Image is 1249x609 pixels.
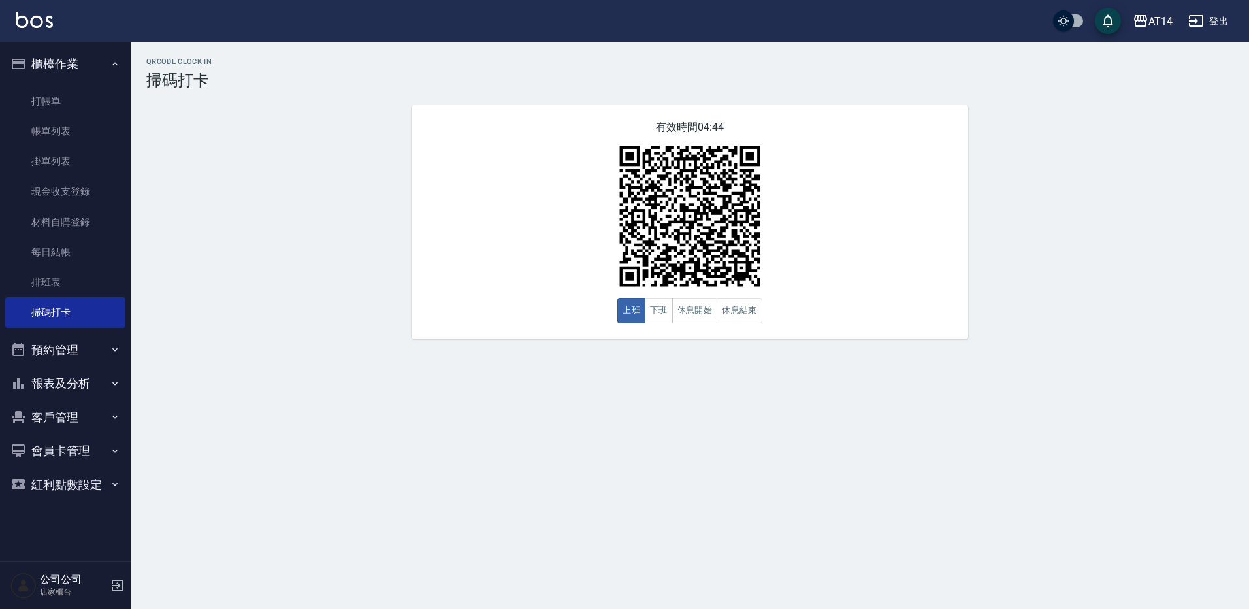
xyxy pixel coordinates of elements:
[717,298,762,323] button: 休息結束
[672,298,718,323] button: 休息開始
[10,572,37,599] img: Person
[40,586,106,598] p: 店家櫃台
[146,58,1233,66] h2: QRcode Clock In
[1148,13,1173,29] div: AT14
[645,298,673,323] button: 下班
[1095,8,1121,34] button: save
[5,468,125,502] button: 紅利點數設定
[1183,9,1233,33] button: 登出
[5,116,125,146] a: 帳單列表
[146,71,1233,90] h3: 掃碼打卡
[617,298,645,323] button: 上班
[5,47,125,81] button: 櫃檯作業
[5,146,125,176] a: 掛單列表
[5,333,125,367] button: 預約管理
[40,573,106,586] h5: 公司公司
[5,434,125,468] button: 會員卡管理
[1127,8,1178,35] button: AT14
[5,176,125,206] a: 現金收支登錄
[5,86,125,116] a: 打帳單
[5,207,125,237] a: 材料自購登錄
[16,12,53,28] img: Logo
[412,105,968,339] div: 有效時間 04:44
[5,367,125,401] button: 報表及分析
[5,401,125,435] button: 客戶管理
[5,297,125,327] a: 掃碼打卡
[5,237,125,267] a: 每日結帳
[5,267,125,297] a: 排班表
